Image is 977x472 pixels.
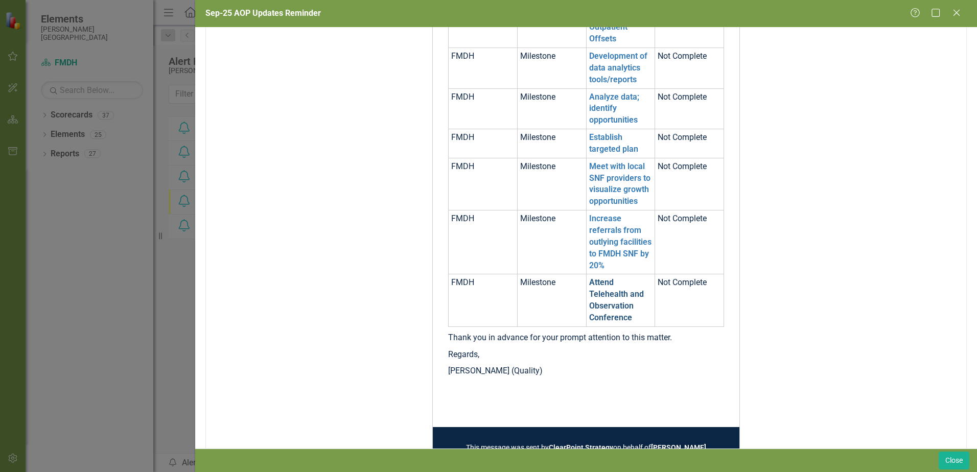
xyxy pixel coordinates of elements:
[589,214,652,270] a: Increase referrals from outlying facilities to FMDH SNF by 20%
[655,48,724,89] td: Not Complete
[655,88,724,129] td: Not Complete
[939,452,969,469] button: Close
[448,349,724,361] p: Regards,
[205,8,321,18] span: Sep-25 AOP Updates Reminder
[448,332,724,344] p: Thank you in advance for your prompt attention to this matter.
[589,92,639,125] a: Analyze data; identify opportunities
[589,161,650,206] a: Meet with local SNF providers to visualize growth opportunities
[517,210,586,274] td: Milestone
[655,210,724,274] td: Not Complete
[517,48,586,89] td: Milestone
[449,210,518,274] td: FMDH
[549,443,613,452] strong: ClearPoint Strategy
[655,158,724,210] td: Not Complete
[589,132,638,154] a: Establish targeted plan
[517,129,586,158] td: Milestone
[517,274,586,326] td: Milestone
[448,365,724,377] p: [PERSON_NAME] (Quality)
[517,88,586,129] td: Milestone
[449,274,518,326] td: FMDH
[449,158,518,210] td: FMDH
[589,277,644,322] a: Attend Telehealth and Observation Conference
[655,274,724,326] td: Not Complete
[449,48,518,89] td: FMDH
[655,129,724,158] td: Not Complete
[449,129,518,158] td: FMDH
[449,88,518,129] td: FMDH
[589,51,647,84] a: Development of data analytics tools/reports
[517,158,586,210] td: Milestone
